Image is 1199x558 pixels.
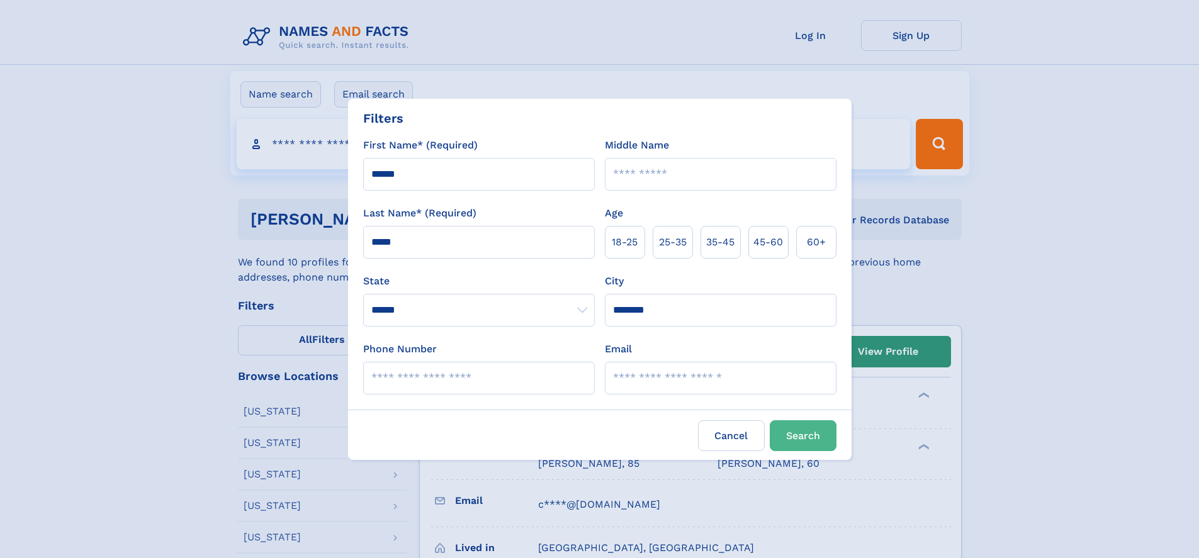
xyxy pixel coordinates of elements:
[807,235,826,250] span: 60+
[363,206,476,221] label: Last Name* (Required)
[363,138,478,153] label: First Name* (Required)
[612,235,638,250] span: 18‑25
[706,235,735,250] span: 35‑45
[605,342,632,357] label: Email
[770,420,836,451] button: Search
[363,274,595,289] label: State
[363,109,403,128] div: Filters
[659,235,687,250] span: 25‑35
[753,235,783,250] span: 45‑60
[605,138,669,153] label: Middle Name
[363,342,437,357] label: Phone Number
[698,420,765,451] label: Cancel
[605,274,624,289] label: City
[605,206,623,221] label: Age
